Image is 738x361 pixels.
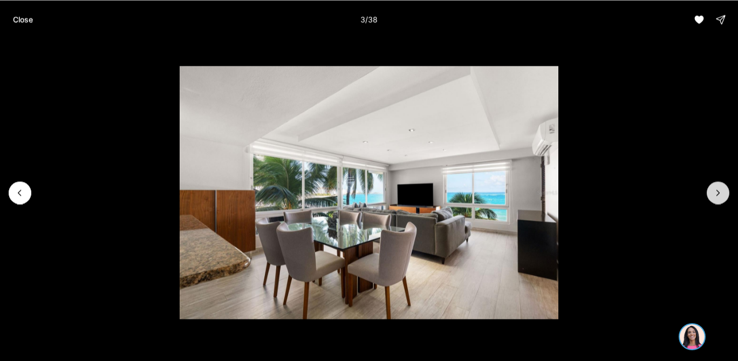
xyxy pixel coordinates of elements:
button: Close [6,9,39,30]
button: Next slide [707,181,729,204]
img: be3d4b55-7850-4bcb-9297-a2f9cd376e78.png [6,6,31,31]
button: Previous slide [9,181,31,204]
p: Close [13,15,33,24]
p: 3 / 38 [360,15,378,24]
